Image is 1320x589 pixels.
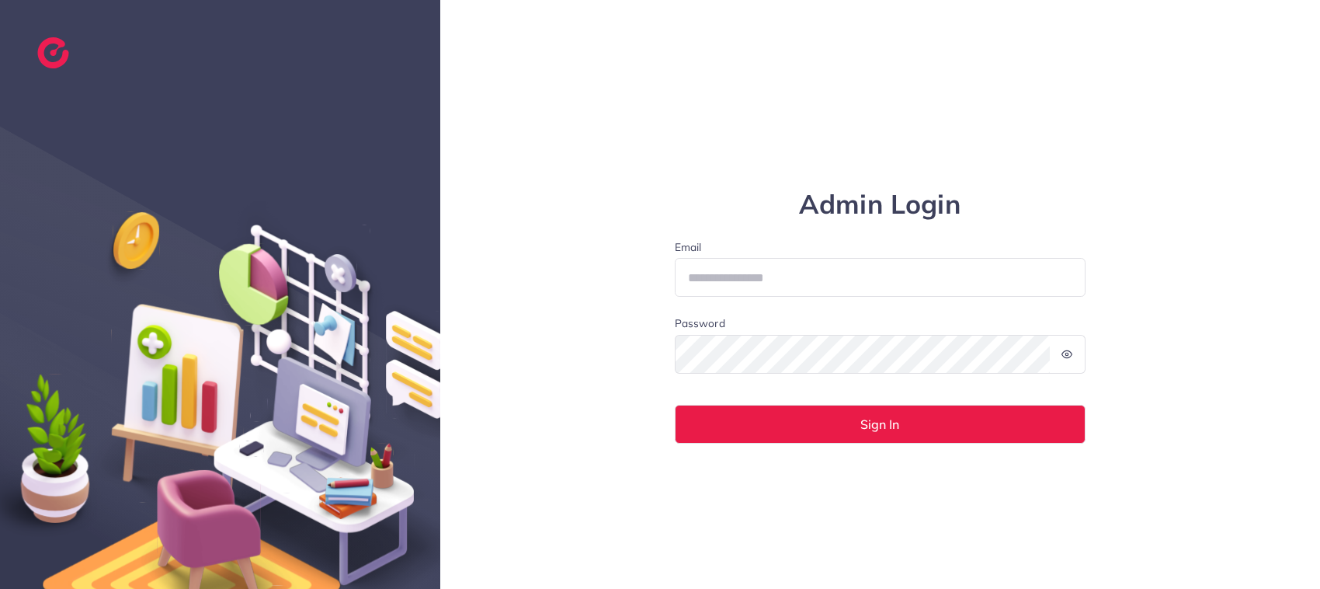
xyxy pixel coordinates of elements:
button: Sign In [675,405,1086,444]
img: logo [37,37,69,68]
span: Sign In [860,418,899,430]
h1: Admin Login [675,189,1086,221]
label: Password [675,315,725,331]
label: Email [675,239,1086,255]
